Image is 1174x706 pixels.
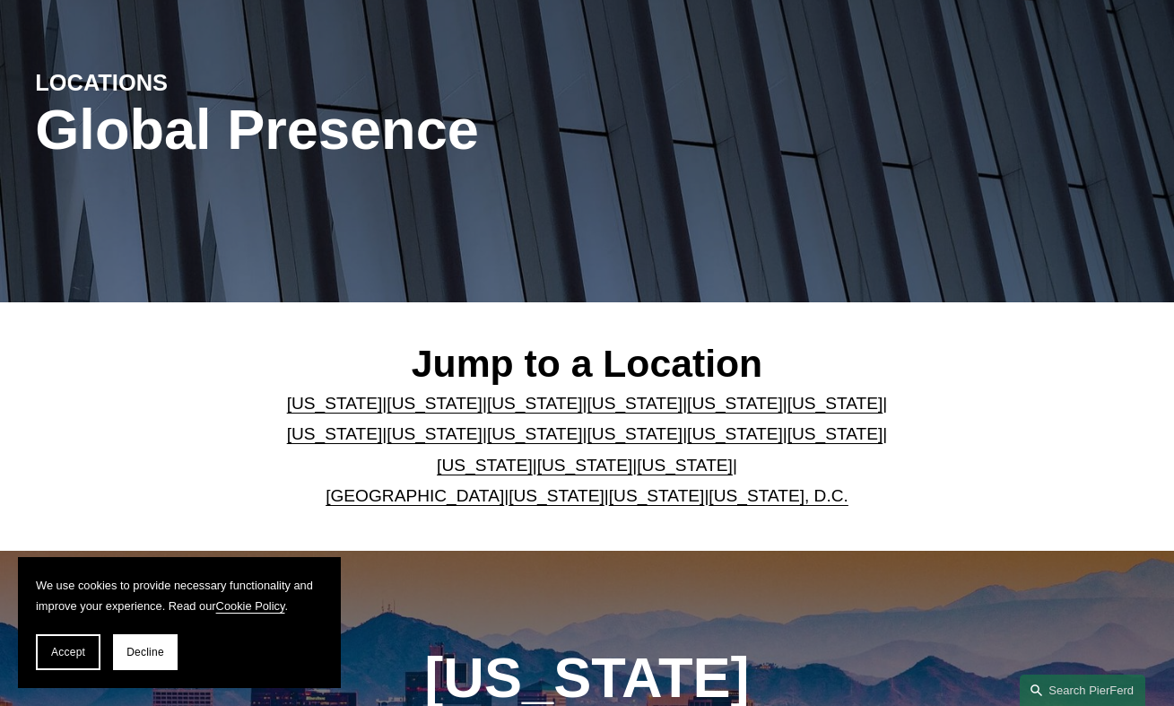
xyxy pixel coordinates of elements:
a: [US_STATE], D.C. [709,486,848,505]
a: [US_STATE] [287,394,383,413]
h2: Jump to a Location [265,341,909,388]
a: [US_STATE] [587,424,683,443]
p: | | | | | | | | | | | | | | | | | | [265,388,909,512]
a: [US_STATE] [587,394,683,413]
a: [US_STATE] [637,456,733,475]
a: Cookie Policy [216,599,285,613]
a: [US_STATE] [387,424,483,443]
a: [GEOGRAPHIC_DATA] [326,486,504,505]
a: [US_STATE] [487,424,583,443]
a: [US_STATE] [509,486,604,505]
a: [US_STATE] [687,394,783,413]
h1: Global Presence [35,97,770,161]
section: Cookie banner [18,557,341,688]
span: Decline [126,646,164,658]
a: [US_STATE] [287,424,383,443]
a: [US_STATE] [537,456,633,475]
span: Accept [51,646,85,658]
p: We use cookies to provide necessary functionality and improve your experience. Read our . [36,575,323,616]
a: [US_STATE] [787,394,883,413]
a: [US_STATE] [609,486,705,505]
a: [US_STATE] [787,424,883,443]
button: Accept [36,634,100,670]
h4: LOCATIONS [35,68,311,97]
a: [US_STATE] [387,394,483,413]
button: Decline [113,634,178,670]
a: Search this site [1020,675,1145,706]
a: [US_STATE] [687,424,783,443]
a: [US_STATE] [487,394,583,413]
a: [US_STATE] [437,456,533,475]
